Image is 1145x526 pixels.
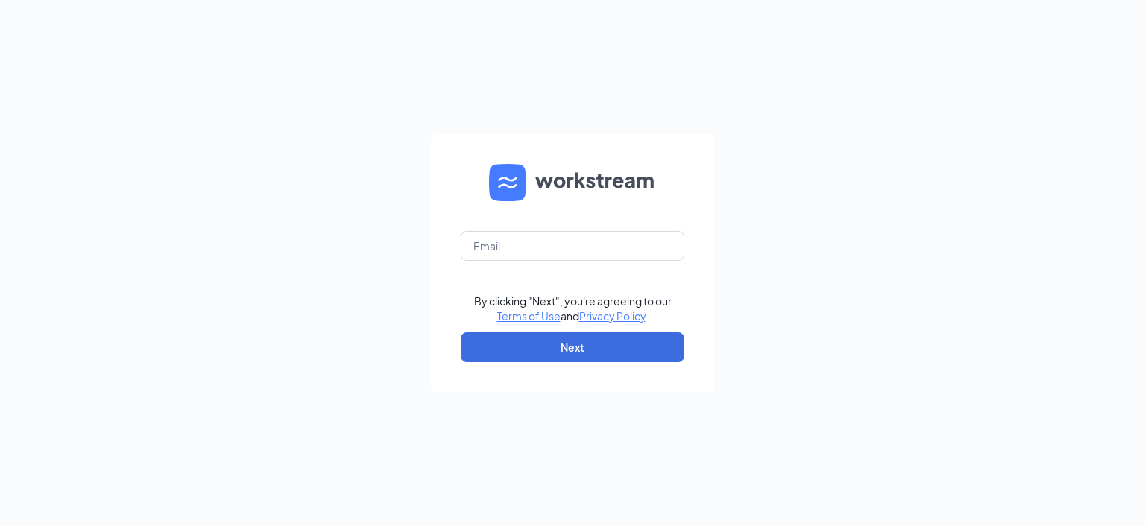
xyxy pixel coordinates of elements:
[489,164,656,201] img: WS logo and Workstream text
[461,231,684,261] input: Email
[474,294,672,323] div: By clicking "Next", you're agreeing to our and .
[497,309,561,323] a: Terms of Use
[461,332,684,362] button: Next
[579,309,646,323] a: Privacy Policy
